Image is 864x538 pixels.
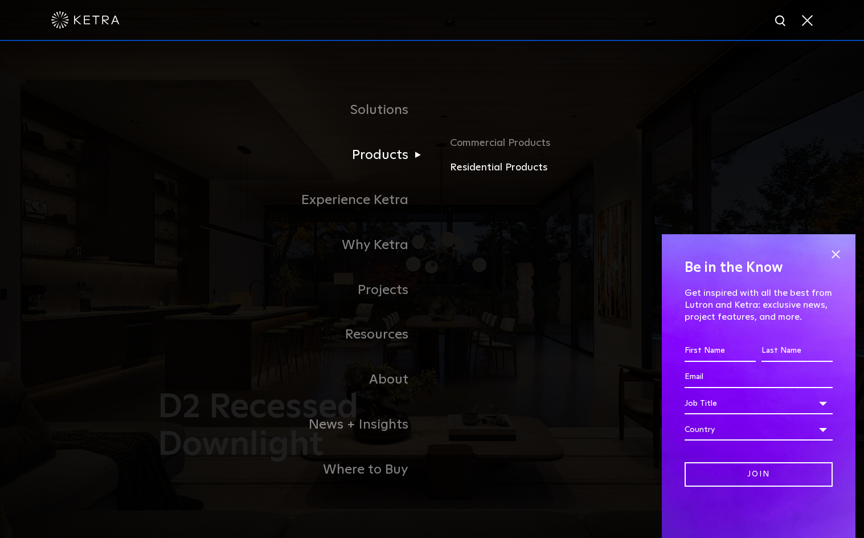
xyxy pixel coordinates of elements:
[148,312,432,357] a: Resources
[148,402,432,447] a: News + Insights
[685,366,833,388] input: Email
[148,223,432,268] a: Why Ketra
[774,14,788,28] img: search icon
[51,11,120,28] img: ketra-logo-2019-white
[450,134,716,160] a: Commercial Products
[148,268,432,313] a: Projects
[761,340,833,362] input: Last Name
[685,462,833,487] input: Join
[685,393,833,414] div: Job Title
[148,447,432,492] a: Where to Buy
[685,419,833,441] div: Country
[685,340,756,362] input: First Name
[148,88,717,492] div: Navigation Menu
[685,257,833,279] h4: Be in the Know
[148,133,432,178] a: Products
[450,160,716,176] a: Residential Products
[685,287,833,323] p: Get inspired with all the best from Lutron and Ketra: exclusive news, project features, and more.
[148,88,432,133] a: Solutions
[148,178,432,223] a: Experience Ketra
[148,357,432,402] a: About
